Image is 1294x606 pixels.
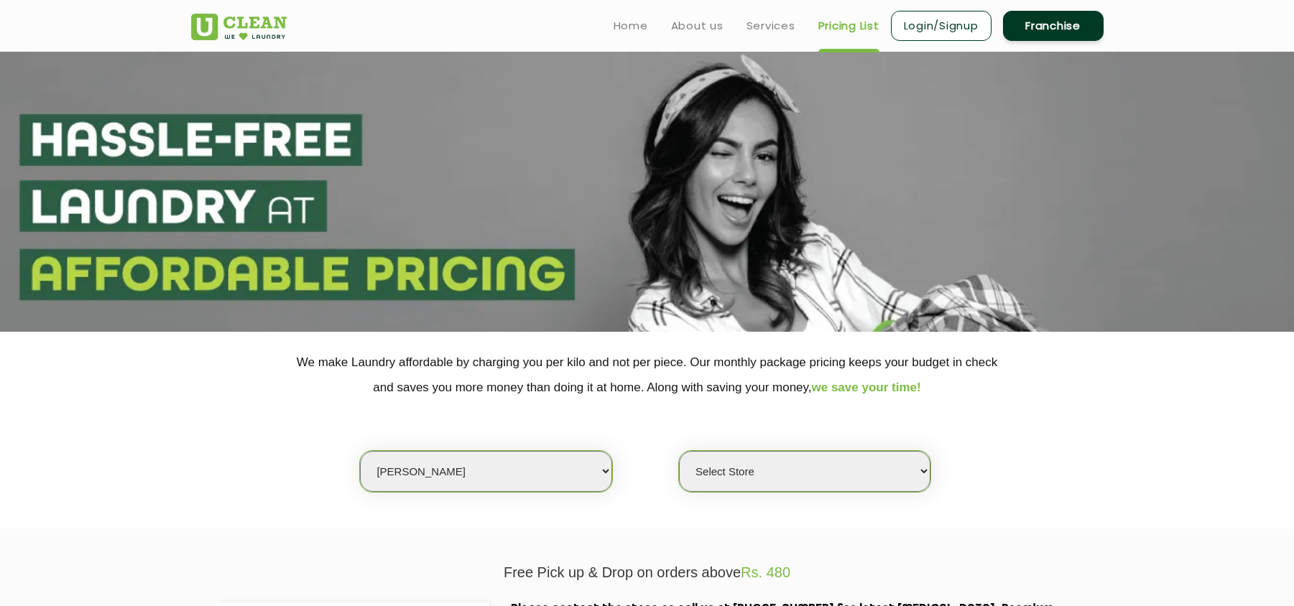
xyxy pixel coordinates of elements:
[191,350,1104,400] p: We make Laundry affordable by charging you per kilo and not per piece. Our monthly package pricin...
[614,17,648,34] a: Home
[891,11,992,41] a: Login/Signup
[812,381,921,394] span: we save your time!
[671,17,724,34] a: About us
[191,564,1104,581] p: Free Pick up & Drop on orders above
[747,17,795,34] a: Services
[741,564,790,580] span: Rs. 480
[191,14,287,40] img: UClean Laundry and Dry Cleaning
[1003,11,1104,41] a: Franchise
[818,17,879,34] a: Pricing List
